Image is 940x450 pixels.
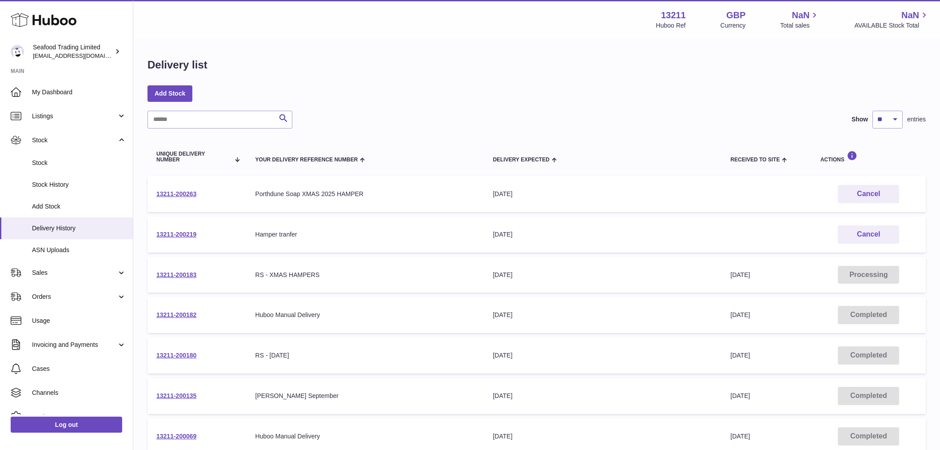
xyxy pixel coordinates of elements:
[780,21,820,30] span: Total sales
[255,351,475,360] div: RS - [DATE]
[156,190,196,197] a: 13211-200263
[821,151,917,163] div: Actions
[11,417,122,433] a: Log out
[907,115,926,124] span: entries
[33,43,113,60] div: Seafood Trading Limited
[721,21,746,30] div: Currency
[255,190,475,198] div: Porthdune Soap XMAS 2025 HAMPER
[838,225,899,244] button: Cancel
[32,365,126,373] span: Cases
[32,136,117,145] span: Stock
[255,311,475,319] div: Huboo Manual Delivery
[854,9,929,30] a: NaN AVAILABLE Stock Total
[852,115,868,124] label: Show
[493,271,713,279] div: [DATE]
[255,157,358,163] span: Your Delivery Reference Number
[147,85,192,101] a: Add Stock
[901,9,919,21] span: NaN
[32,202,126,211] span: Add Stock
[32,112,117,121] span: Listings
[156,352,196,359] a: 13211-200180
[156,311,196,318] a: 13211-200182
[854,21,929,30] span: AVAILABLE Stock Total
[156,433,196,440] a: 13211-200069
[838,185,899,203] button: Cancel
[730,271,750,278] span: [DATE]
[156,392,196,399] a: 13211-200135
[32,317,126,325] span: Usage
[32,269,117,277] span: Sales
[32,413,126,421] span: Settings
[493,157,549,163] span: Delivery Expected
[147,58,207,72] h1: Delivery list
[255,230,475,239] div: Hamper tranfer
[32,159,126,167] span: Stock
[255,392,475,400] div: [PERSON_NAME] September
[32,246,126,254] span: ASN Uploads
[656,21,686,30] div: Huboo Ref
[493,230,713,239] div: [DATE]
[32,341,117,349] span: Invoicing and Payments
[11,45,24,58] img: internalAdmin-13211@internal.huboo.com
[661,9,686,21] strong: 13211
[32,224,126,233] span: Delivery History
[33,52,131,59] span: [EMAIL_ADDRESS][DOMAIN_NAME]
[792,9,809,21] span: NaN
[730,311,750,318] span: [DATE]
[255,432,475,441] div: Huboo Manual Delivery
[493,190,713,198] div: [DATE]
[32,88,126,96] span: My Dashboard
[156,271,196,278] a: 13211-200183
[726,9,745,21] strong: GBP
[493,392,713,400] div: [DATE]
[730,157,780,163] span: Received to Site
[493,351,713,360] div: [DATE]
[156,231,196,238] a: 13211-200219
[32,293,117,301] span: Orders
[32,389,126,397] span: Channels
[255,271,475,279] div: RS - XMAS HAMPERS
[730,352,750,359] span: [DATE]
[493,311,713,319] div: [DATE]
[730,392,750,399] span: [DATE]
[32,181,126,189] span: Stock History
[493,432,713,441] div: [DATE]
[156,151,230,163] span: Unique Delivery Number
[730,433,750,440] span: [DATE]
[780,9,820,30] a: NaN Total sales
